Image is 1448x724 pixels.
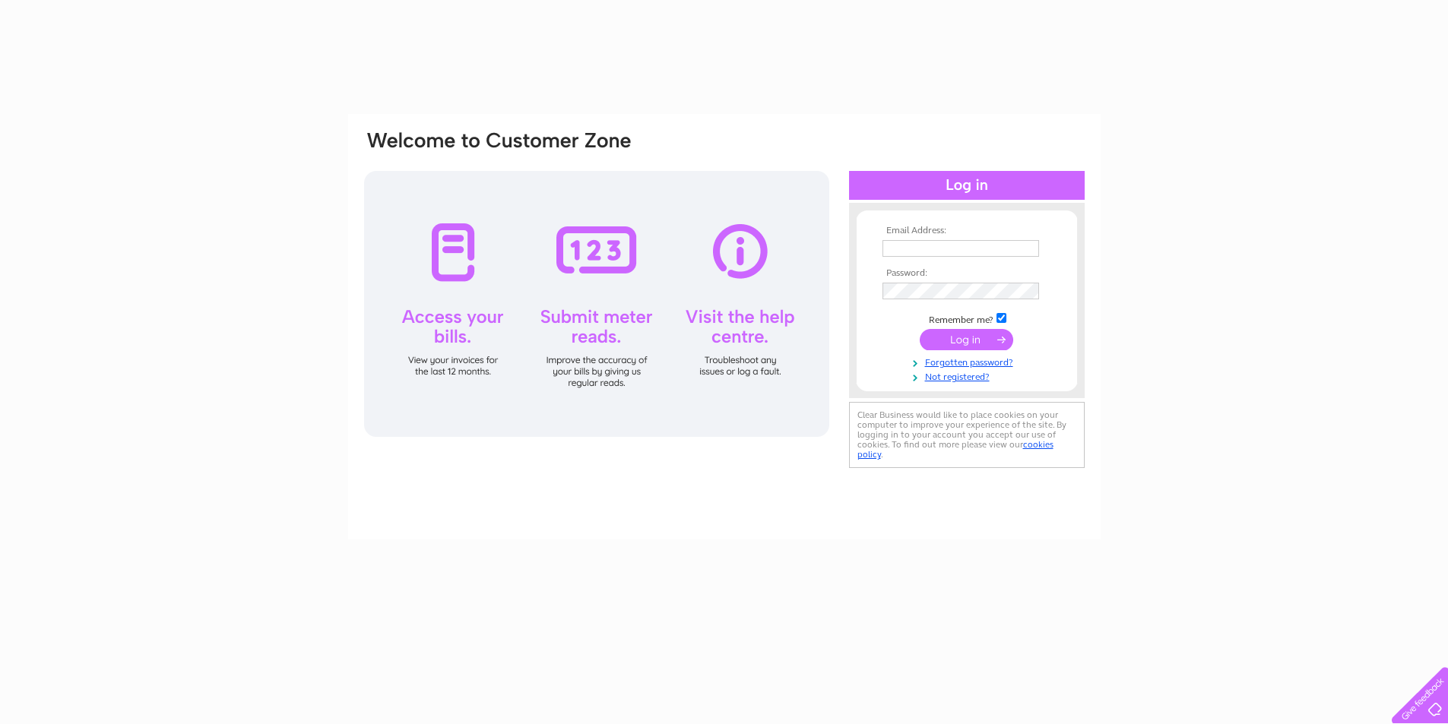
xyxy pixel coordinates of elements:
[857,439,1054,460] a: cookies policy
[879,268,1055,279] th: Password:
[849,402,1085,468] div: Clear Business would like to place cookies on your computer to improve your experience of the sit...
[879,311,1055,326] td: Remember me?
[879,226,1055,236] th: Email Address:
[882,368,1055,383] a: Not registered?
[882,354,1055,368] a: Forgotten password?
[920,329,1013,350] input: Submit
